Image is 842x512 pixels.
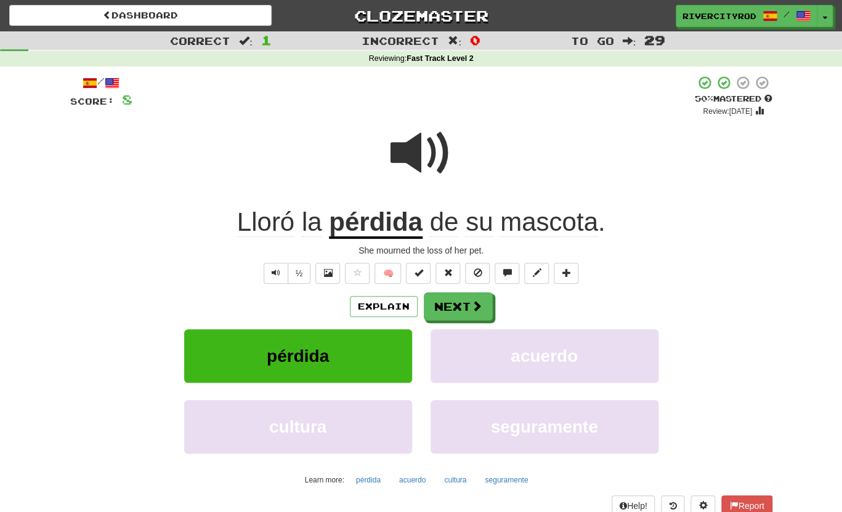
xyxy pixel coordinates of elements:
[290,5,553,26] a: Clozemaster
[406,263,431,284] button: Set this sentence to 100% Mastered (alt+m)
[554,263,578,284] button: Add to collection (alt+a)
[423,207,605,237] span: .
[239,36,253,46] span: :
[302,207,322,237] span: la
[490,417,597,436] span: seguramente
[70,96,115,106] span: Score:
[392,471,432,489] button: acuerdo
[448,36,461,46] span: :
[783,10,790,18] span: /
[478,471,535,489] button: seguramente
[695,94,713,103] span: 50 %
[345,263,370,284] button: Favorite sentence (alt+f)
[315,263,340,284] button: Show image (alt+x)
[261,33,272,47] span: 1
[495,263,519,284] button: Discuss sentence (alt+u)
[431,400,658,454] button: seguramente
[466,207,493,237] span: su
[9,5,272,26] a: Dashboard
[431,329,658,383] button: acuerdo
[264,263,288,284] button: Play sentence audio (ctl+space)
[682,10,756,22] span: rivercityrod
[374,263,401,284] button: 🧠
[184,329,412,383] button: pérdida
[622,36,636,46] span: :
[511,346,578,366] span: acuerdo
[524,263,549,284] button: Edit sentence (alt+d)
[261,263,311,284] div: Text-to-speech controls
[184,400,412,454] button: cultura
[644,33,665,47] span: 29
[305,476,344,484] small: Learn more:
[470,33,480,47] span: 0
[407,54,474,63] strong: Fast Track Level 2
[676,5,817,27] a: rivercityrod /
[70,244,772,257] div: She mourned the loss of her pet.
[70,75,132,90] div: /
[424,292,493,321] button: Next
[430,207,459,237] span: de
[267,346,329,366] span: pérdida
[695,94,772,105] div: Mastered
[703,107,752,116] small: Review: [DATE]
[465,263,490,284] button: Ignore sentence (alt+i)
[269,417,326,436] span: cultura
[437,471,473,489] button: cultura
[570,34,613,47] span: To go
[362,34,439,47] span: Incorrect
[170,34,230,47] span: Correct
[349,471,387,489] button: pérdida
[237,207,294,237] span: Lloró
[288,263,311,284] button: ½
[122,92,132,107] span: 8
[329,207,423,239] u: pérdida
[500,207,598,237] span: mascota
[435,263,460,284] button: Reset to 0% Mastered (alt+r)
[350,296,418,317] button: Explain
